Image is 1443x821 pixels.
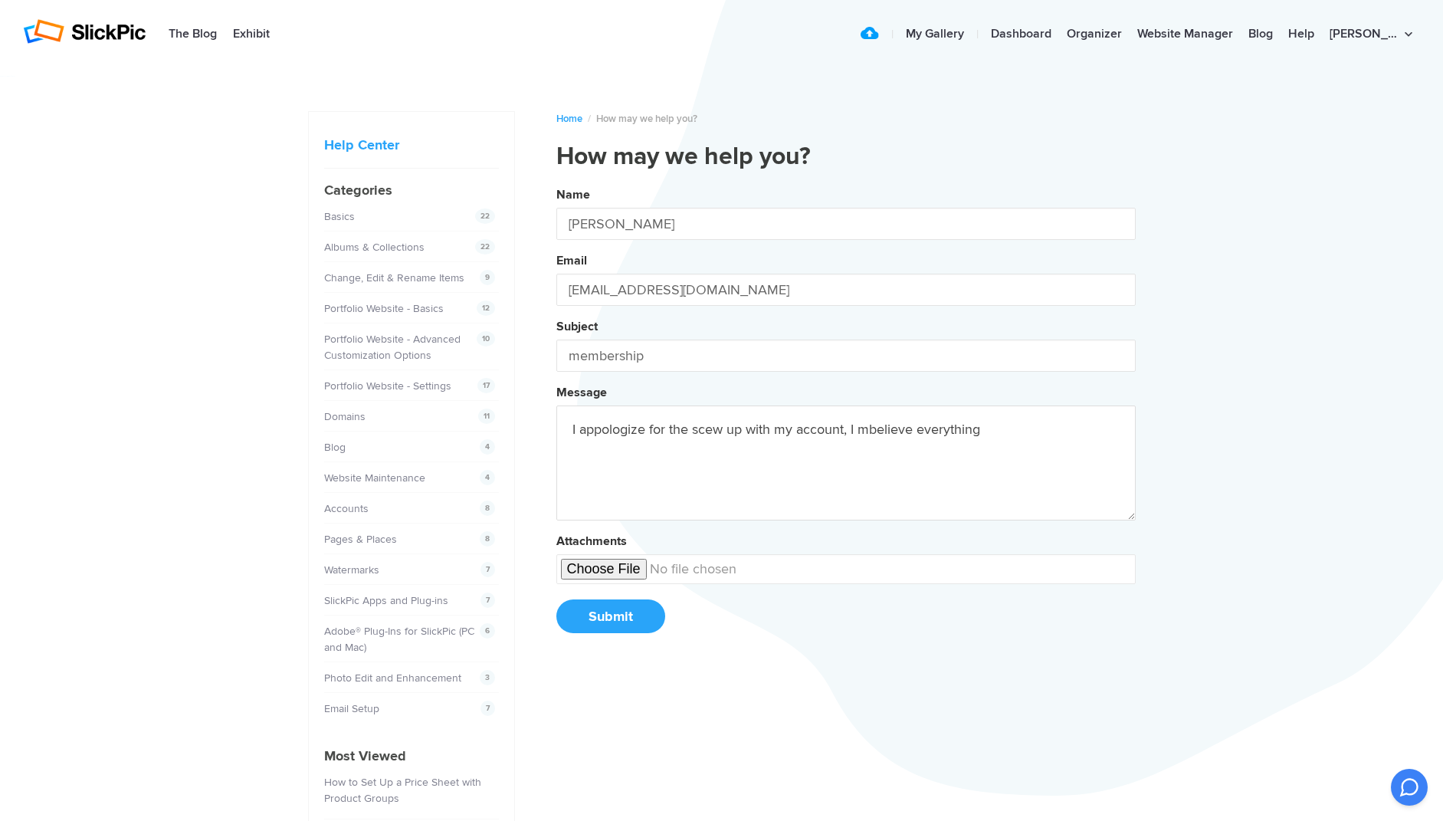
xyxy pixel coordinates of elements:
a: Portfolio Website - Advanced Customization Options [324,333,461,362]
a: Accounts [324,502,369,515]
button: NameEmailSubjectMessageAttachmentsSubmit [556,182,1136,649]
input: Your Name [556,208,1136,240]
a: Watermarks [324,563,379,576]
a: Albums & Collections [324,241,425,254]
label: Subject [556,319,598,334]
label: Email [556,253,587,268]
input: Your Email [556,274,1136,306]
span: / [588,113,591,125]
a: Email Setup [324,702,379,715]
span: 22 [475,239,495,255]
h4: Categories [324,180,499,201]
span: 3 [480,670,495,685]
h1: How may we help you? [556,142,1136,172]
span: 7 [480,562,495,577]
span: 17 [477,378,495,393]
span: How may we help you? [596,113,697,125]
span: 6 [480,623,495,639]
input: Your Subject [556,340,1136,372]
span: 12 [477,300,495,316]
span: 10 [477,331,495,346]
span: 8 [480,531,495,547]
span: 4 [480,439,495,455]
a: Adobe® Plug-Ins for SlickPic (PC and Mac) [324,625,474,654]
a: Photo Edit and Enhancement [324,672,461,685]
a: Help Center [324,136,399,153]
a: How to Set Up a Price Sheet with Product Groups [324,776,481,805]
a: Blog [324,441,346,454]
a: Domains [324,410,366,423]
span: 8 [480,501,495,516]
a: Portfolio Website - Settings [324,379,451,392]
span: 9 [480,270,495,285]
span: 22 [475,209,495,224]
label: Attachments [556,534,627,549]
span: 7 [480,701,495,716]
a: Change, Edit & Rename Items [324,271,464,284]
span: 7 [480,593,495,608]
a: Basics [324,210,355,223]
span: 4 [480,470,495,485]
a: Pages & Places [324,533,397,546]
span: 11 [478,409,495,424]
label: Name [556,187,590,202]
a: SlickPic Apps and Plug-ins [324,594,448,607]
input: undefined [556,554,1136,584]
label: Message [556,385,607,400]
button: Submit [556,599,665,633]
a: Website Maintenance [324,471,425,484]
a: Portfolio Website - Basics [324,302,444,315]
h4: Most Viewed [324,746,499,767]
a: Home [556,113,582,125]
